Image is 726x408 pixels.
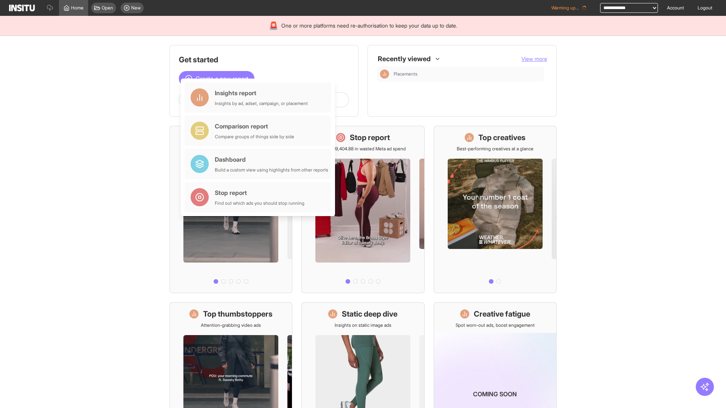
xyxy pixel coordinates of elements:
[281,22,457,29] span: One or more platforms need re-authorisation to keep your data up to date.
[215,188,304,197] div: Stop report
[131,5,141,11] span: New
[179,71,254,86] button: Create a new report
[320,146,406,152] p: Save £19,404.88 in wasted Meta ad spend
[215,200,304,206] div: Find out which ads you should stop running
[203,309,273,319] h1: Top thumbstoppers
[551,5,579,11] span: Warming up...
[102,5,113,11] span: Open
[215,100,308,107] div: Insights by ad, adset, campaign, or placement
[350,132,390,143] h1: Stop report
[269,20,278,31] div: 🚨
[195,74,248,83] span: Create a new report
[521,55,547,63] button: View more
[335,322,391,328] p: Insights on static image ads
[9,5,35,11] img: Logo
[179,54,349,65] h1: Get started
[342,309,397,319] h1: Static deep dive
[457,146,534,152] p: Best-performing creatives at a glance
[215,88,308,97] div: Insights report
[215,167,328,173] div: Build a custom view using highlights from other reports
[521,56,547,62] span: View more
[380,70,389,79] div: Insights
[201,322,261,328] p: Attention-grabbing video ads
[215,134,294,140] div: Compare groups of things side by side
[394,71,541,77] span: Placements
[394,71,417,77] span: Placements
[215,155,328,164] div: Dashboard
[71,5,84,11] span: Home
[434,126,557,293] a: Top creativesBest-performing creatives at a glance
[478,132,526,143] h1: Top creatives
[169,126,292,293] a: What's live nowSee all active ads instantly
[301,126,424,293] a: Stop reportSave £19,404.88 in wasted Meta ad spend
[215,122,294,131] div: Comparison report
